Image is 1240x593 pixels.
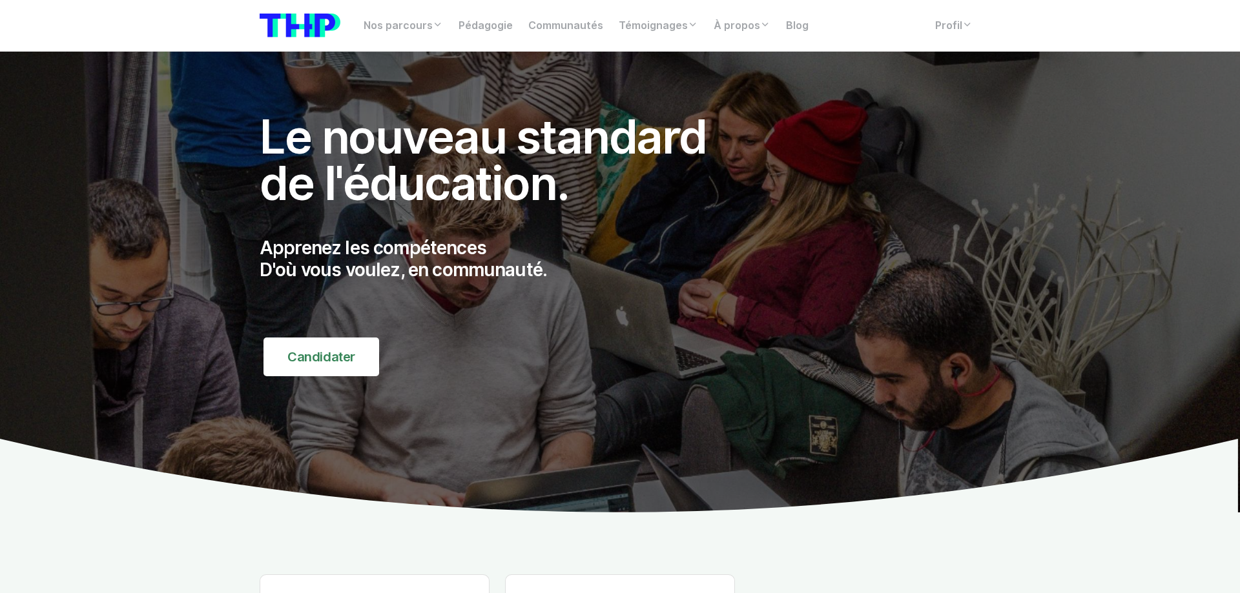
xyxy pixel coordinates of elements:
a: À propos [706,13,778,39]
a: Communautés [521,13,611,39]
p: Apprenez les compétences D'où vous voulez, en communauté. [260,237,735,281]
a: Témoignages [611,13,706,39]
img: logo [260,14,340,37]
a: Pédagogie [451,13,521,39]
h1: Le nouveau standard de l'éducation. [260,114,735,206]
a: Blog [778,13,816,39]
a: Candidater [263,337,379,376]
a: Nos parcours [356,13,451,39]
a: Profil [927,13,980,39]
